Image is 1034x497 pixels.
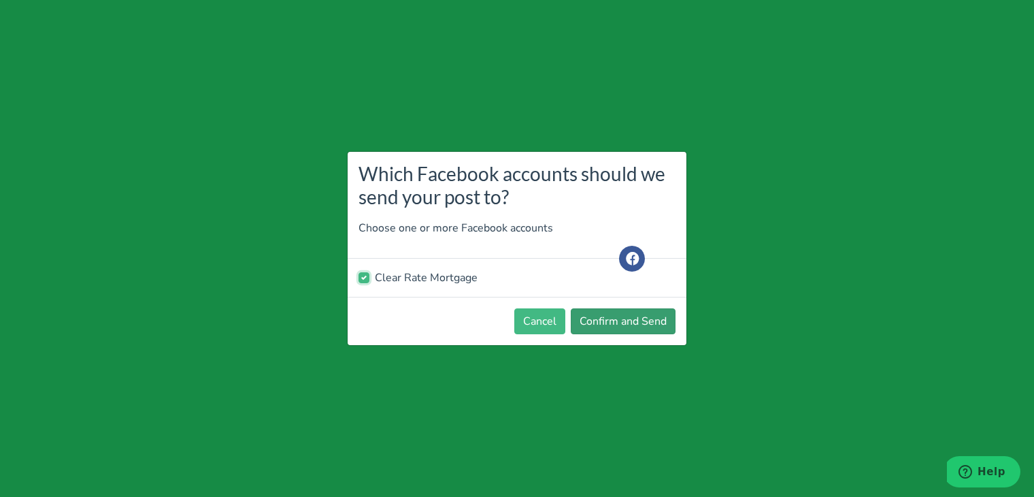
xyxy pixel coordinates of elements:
button: Cancel [514,308,565,334]
button: Confirm and Send [571,308,676,334]
h3: Which Facebook accounts should we send your post to? [358,163,676,208]
iframe: Opens a widget where you can find more information [947,456,1020,490]
p: Choose one or more Facebook accounts [358,220,676,236]
label: Clear Rate Mortgage [375,270,478,286]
